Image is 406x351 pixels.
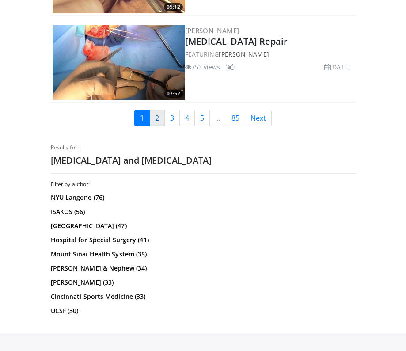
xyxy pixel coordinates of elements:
p: Results for: [51,144,356,151]
a: 2 [149,110,165,126]
a: 07:52 [53,25,185,100]
a: Next [245,110,272,126]
a: Mount Sinai Health System (35) [51,250,353,259]
a: Hospital for Special Surgery (41) [51,236,353,244]
li: [DATE] [324,62,350,72]
a: [GEOGRAPHIC_DATA] (47) [51,221,353,230]
a: [PERSON_NAME] & Nephew (34) [51,264,353,273]
a: [MEDICAL_DATA] Repair [185,35,288,47]
img: 5cd67866-0de2-442a-a1f1-b3329aec6916.300x170_q85_crop-smart_upscale.jpg [53,25,185,100]
a: UCSF (30) [51,306,353,315]
a: [PERSON_NAME] [219,50,269,58]
a: ISAKOS (56) [51,207,353,216]
div: FEATURING [185,50,354,59]
span: 07:52 [164,90,183,98]
a: 1 [134,110,150,126]
a: NYU Langone (76) [51,193,353,202]
nav: Search results pages [51,110,356,126]
a: 5 [194,110,210,126]
a: [PERSON_NAME] [185,26,239,35]
a: 4 [179,110,195,126]
h3: Filter by author: [51,181,356,188]
a: 85 [226,110,245,126]
h2: [MEDICAL_DATA] and [MEDICAL_DATA] [51,155,356,166]
a: Cincinnati Sports Medicine (33) [51,292,353,301]
li: 3 [226,62,235,72]
a: 3 [164,110,180,126]
span: 05:12 [164,3,183,11]
li: 753 views [185,62,220,72]
a: [PERSON_NAME] (33) [51,278,353,287]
